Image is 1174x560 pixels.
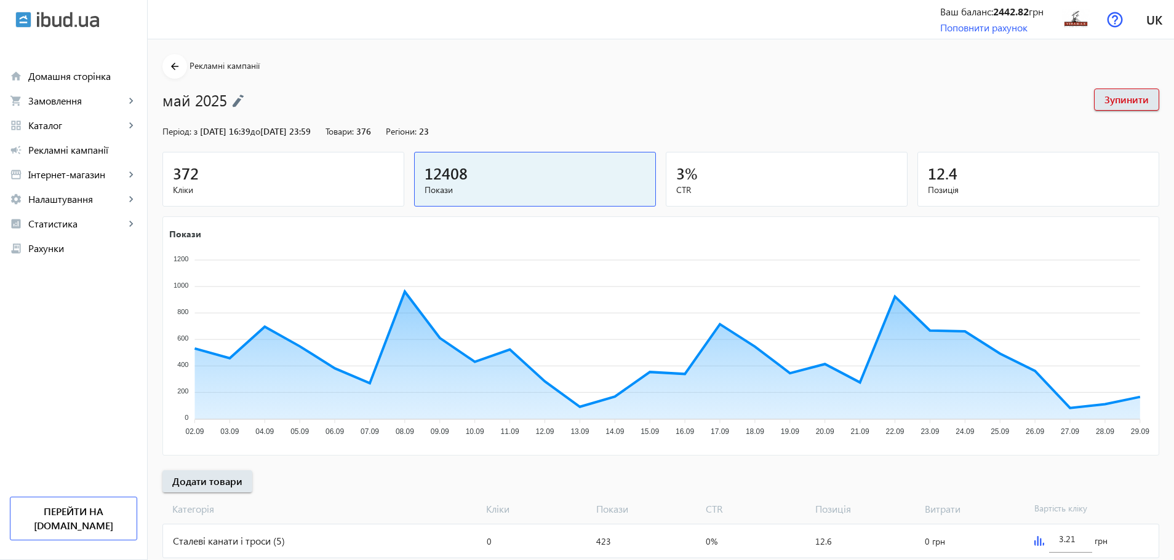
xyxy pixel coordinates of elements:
mat-icon: analytics [10,218,22,230]
span: Зупинити [1104,93,1149,106]
span: 0% [706,535,717,547]
tspan: 14.09 [605,427,624,436]
tspan: 15.09 [641,427,659,436]
tspan: 26.09 [1026,427,1044,436]
span: Каталог [28,119,125,132]
span: 3 [676,163,685,183]
tspan: 11.09 [501,427,519,436]
tspan: 200 [177,387,188,395]
mat-icon: keyboard_arrow_right [125,119,137,132]
button: Зупинити [1094,89,1159,111]
span: Статистика [28,218,125,230]
tspan: 29.09 [1131,427,1149,436]
tspan: 1000 [174,282,188,289]
span: Регіони: [386,125,417,137]
span: CTR [676,184,897,196]
span: Кліки [173,184,394,196]
span: грн [1095,535,1108,547]
span: 12408 [425,163,468,183]
span: 376 [356,125,371,137]
mat-icon: receipt_long [10,242,22,254]
tspan: 04.09 [255,427,274,436]
span: Рахунки [28,242,137,254]
span: Період: з [162,125,198,137]
span: Налаштування [28,193,125,205]
span: % [685,163,698,183]
tspan: 800 [177,308,188,315]
tspan: 25.09 [991,427,1009,436]
tspan: 24.09 [956,427,974,436]
a: Поповнити рахунок [940,21,1028,34]
tspan: 08.09 [396,427,414,436]
span: CTR [701,502,810,516]
tspan: 06.09 [325,427,344,436]
mat-icon: shopping_cart [10,95,22,107]
span: Рекламні кампанії [28,144,137,156]
span: Інтернет-магазин [28,168,125,181]
tspan: 05.09 [290,427,309,436]
text: Покази [169,227,201,239]
span: 0 [487,535,492,547]
tspan: 600 [177,334,188,342]
tspan: 19.09 [781,427,799,436]
span: Кліки [481,502,591,516]
img: graph.svg [1034,536,1044,546]
tspan: 22.09 [885,427,904,436]
a: Перейти на [DOMAIN_NAME] [10,497,137,540]
tspan: 09.09 [431,427,449,436]
tspan: 28.09 [1096,427,1114,436]
tspan: 10.09 [466,427,484,436]
mat-icon: keyboard_arrow_right [125,193,137,205]
tspan: 12.09 [535,427,554,436]
span: Позиція [928,184,1149,196]
span: Домашня сторінка [28,70,137,82]
span: 12.6 [815,535,832,547]
mat-icon: settings [10,193,22,205]
tspan: 02.09 [185,427,204,436]
tspan: 07.09 [361,427,379,436]
span: 12.4 [928,163,957,183]
mat-icon: keyboard_arrow_right [125,168,137,181]
span: [DATE] 16:39 [DATE] 23:59 [200,125,311,137]
span: uk [1146,12,1162,27]
span: Позиція [810,502,920,516]
span: до [250,125,260,137]
tspan: 0 [185,414,188,421]
tspan: 03.09 [220,427,239,436]
mat-icon: storefront [10,168,22,181]
span: Замовлення [28,95,125,107]
span: Категорія [162,502,481,516]
tspan: 1200 [174,255,188,262]
mat-icon: keyboard_arrow_right [125,95,137,107]
span: 0 грн [925,535,945,547]
span: 23 [419,125,429,137]
mat-icon: arrow_back [167,59,183,74]
span: Покази [425,184,645,196]
b: 2442.82 [993,5,1029,18]
tspan: 18.09 [746,427,764,436]
img: 2004760cc8b15bef413008809921920-e119387fb2.jpg [1062,6,1090,33]
span: Товари: [325,125,354,137]
button: Додати товари [162,470,252,492]
tspan: 17.09 [711,427,729,436]
img: ibud_text.svg [37,12,99,28]
mat-icon: keyboard_arrow_right [125,218,137,230]
tspan: 400 [177,361,188,368]
div: Сталеві канати і троси (5) [163,524,482,558]
span: Вартість кліку [1029,502,1139,516]
span: Додати товари [172,475,242,488]
div: Ваш баланс: грн [940,5,1044,18]
span: Рекламні кампанії [190,60,260,71]
mat-icon: campaign [10,144,22,156]
mat-icon: grid_view [10,119,22,132]
tspan: 13.09 [570,427,589,436]
tspan: 16.09 [676,427,694,436]
img: ibud.svg [15,12,31,28]
tspan: 21.09 [851,427,869,436]
h1: май 2025 [162,89,1082,111]
tspan: 20.09 [816,427,834,436]
span: Витрати [920,502,1029,516]
img: help.svg [1107,12,1123,28]
tspan: 23.09 [920,427,939,436]
span: 372 [173,163,199,183]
